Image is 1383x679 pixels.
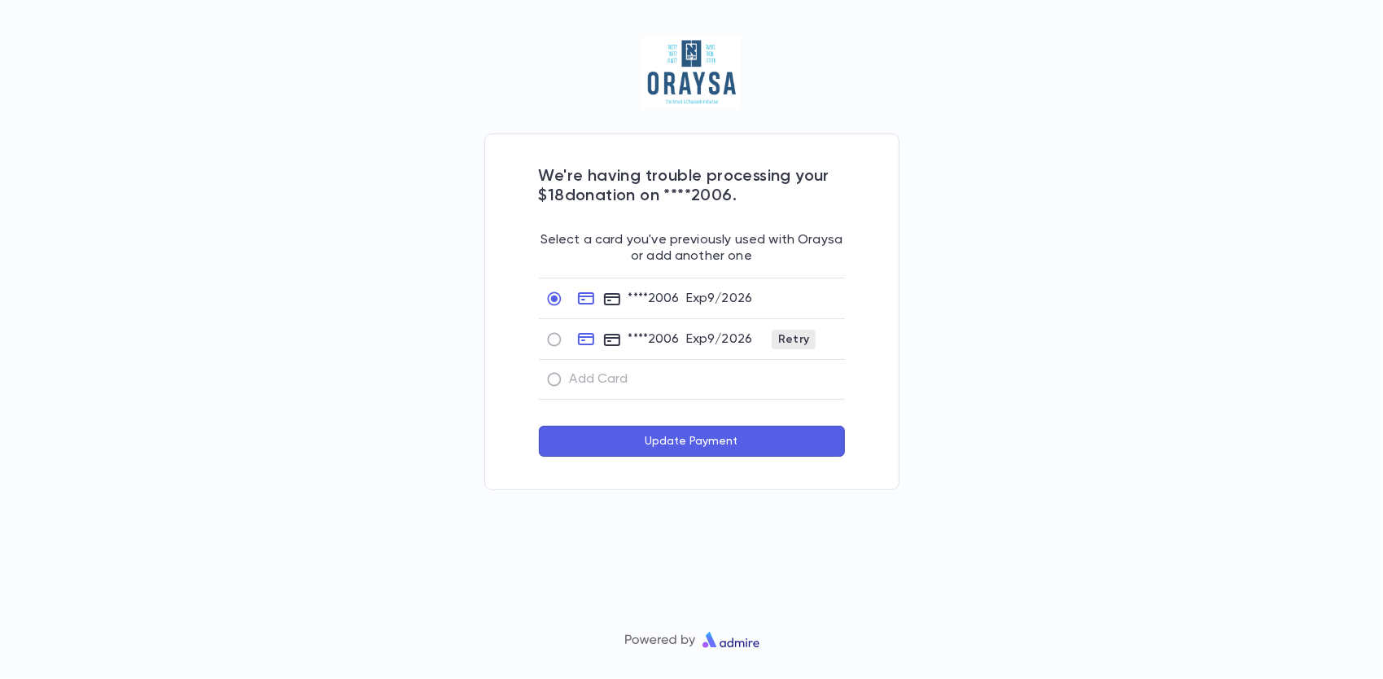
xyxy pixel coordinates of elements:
span: We're having trouble processing your $18 donation on **** 2006 . [539,169,829,204]
span: Retry [772,333,816,346]
p: Exp 9 / 2026 [686,291,752,307]
p: Select a card you've previously used with Oraysa or add another one [539,206,845,265]
img: Oraysa [642,36,741,109]
p: Exp 9 / 2026 [686,331,752,348]
p: Add Card [570,371,628,388]
button: Update Payment [539,426,845,457]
